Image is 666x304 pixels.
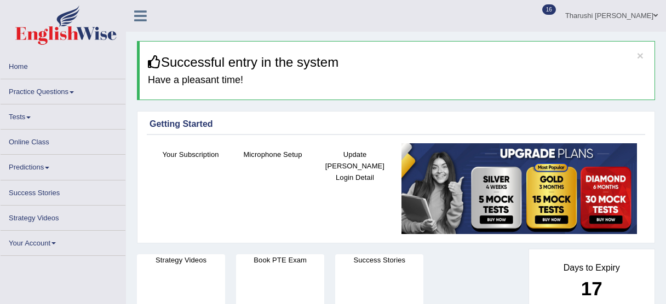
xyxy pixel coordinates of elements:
a: Your Account [1,231,125,252]
b: 17 [581,278,602,299]
h4: Microphone Setup [237,149,308,160]
h4: Your Subscription [155,149,226,160]
button: × [637,50,644,61]
h4: Have a pleasant time! [148,75,646,86]
h4: Book PTE Exam [236,254,324,266]
a: Online Class [1,130,125,151]
a: Predictions [1,155,125,176]
h4: Update [PERSON_NAME] Login Detail [319,149,391,183]
a: Strategy Videos [1,206,125,227]
h4: Days to Expiry [541,263,643,273]
a: Home [1,54,125,75]
img: small5.jpg [401,143,637,234]
h4: Strategy Videos [137,254,225,266]
a: Tests [1,104,125,126]
a: Practice Questions [1,79,125,101]
h3: Successful entry in the system [148,55,646,69]
span: 16 [542,4,556,15]
a: Success Stories [1,180,125,202]
h4: Success Stories [335,254,423,266]
div: Getting Started [150,118,642,131]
